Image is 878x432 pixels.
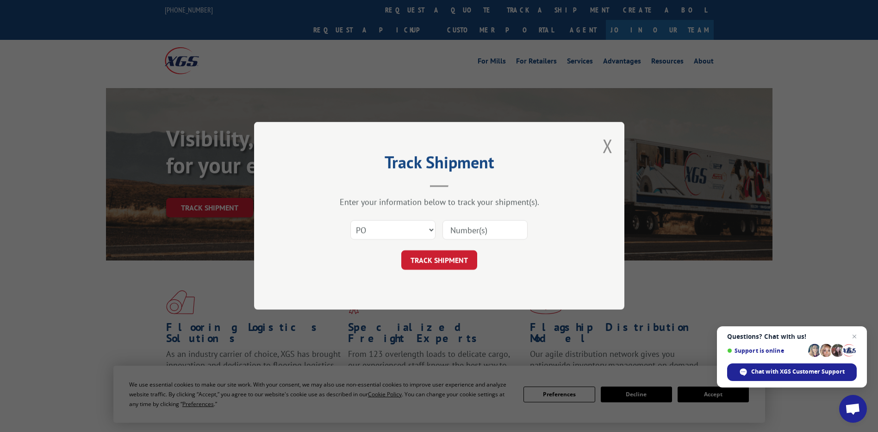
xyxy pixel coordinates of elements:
[300,197,578,208] div: Enter your information below to track your shipment(s).
[751,368,845,376] span: Chat with XGS Customer Support
[727,333,857,340] span: Questions? Chat with us!
[839,395,867,423] div: Open chat
[727,363,857,381] div: Chat with XGS Customer Support
[727,347,805,354] span: Support is online
[603,133,613,158] button: Close modal
[442,221,528,240] input: Number(s)
[401,251,477,270] button: TRACK SHIPMENT
[849,331,860,342] span: Close chat
[300,156,578,173] h2: Track Shipment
